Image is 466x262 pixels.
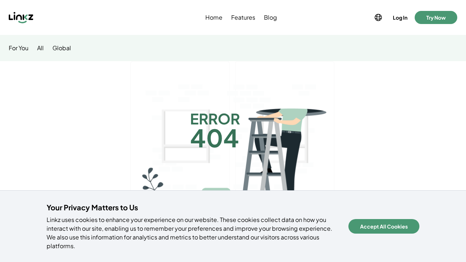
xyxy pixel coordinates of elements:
[348,219,419,234] button: Accept All Cookies
[52,44,71,52] a: Global
[415,11,457,24] button: Try Now
[9,12,33,23] img: Linkz logo
[204,13,224,22] a: Home
[264,13,277,22] span: Blog
[231,13,255,22] span: Features
[262,13,279,22] a: Blog
[9,44,28,52] a: For You
[391,12,409,23] button: Log In
[37,44,44,52] a: All
[230,13,257,22] a: Features
[47,202,340,213] h4: Your Privacy Matters to Us
[112,61,355,242] img: error_illust
[47,215,340,250] p: Linkz uses cookies to enhance your experience on our website. These cookies collect data on how y...
[205,13,222,22] span: Home
[190,119,239,156] h1: 404
[190,108,240,130] h1: ERROR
